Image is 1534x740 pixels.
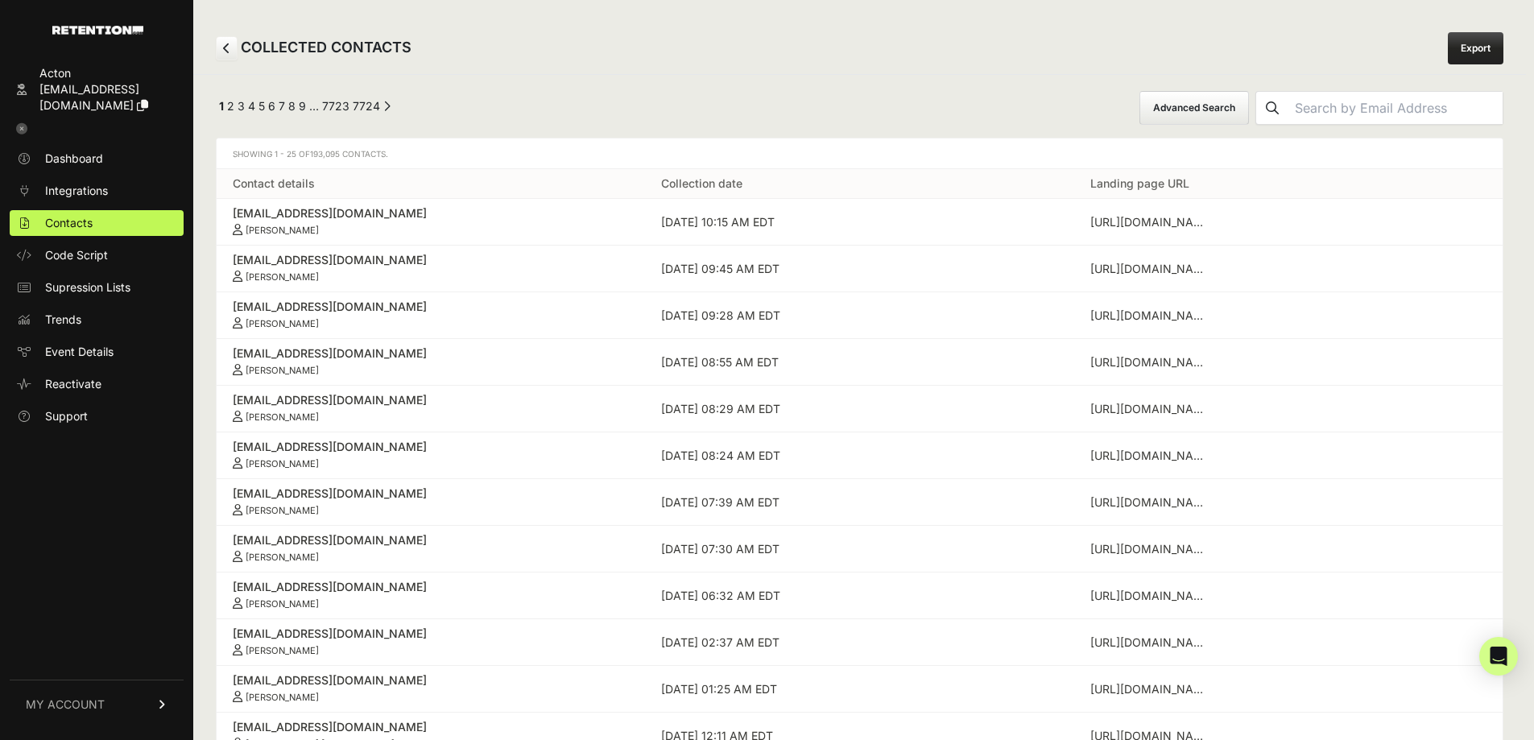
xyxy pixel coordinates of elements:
div: [EMAIL_ADDRESS][DOMAIN_NAME] [233,252,629,268]
a: [EMAIL_ADDRESS][DOMAIN_NAME] [PERSON_NAME] [233,626,629,656]
span: Showing 1 - 25 of [233,149,388,159]
a: Support [10,403,184,429]
td: [DATE] 01:25 AM EDT [645,666,1073,713]
a: Page 8 [288,99,296,113]
div: https://www.acton.org/ [1090,214,1211,230]
a: [EMAIL_ADDRESS][DOMAIN_NAME] [PERSON_NAME] [233,299,629,329]
td: [DATE] 06:32 AM EDT [645,573,1073,619]
img: Retention.com [52,26,143,35]
a: Dashboard [10,146,184,172]
div: https://www.acton.org/node/10392 [1090,635,1211,651]
span: Code Script [45,247,108,263]
small: [PERSON_NAME] [246,271,319,283]
span: 193,095 Contacts. [310,149,388,159]
a: Acton [EMAIL_ADDRESS][DOMAIN_NAME] [10,60,184,118]
div: [EMAIL_ADDRESS][DOMAIN_NAME] [233,486,629,502]
small: [PERSON_NAME] [246,318,319,329]
a: [EMAIL_ADDRESS][DOMAIN_NAME] [PERSON_NAME] [233,486,629,516]
a: Integrations [10,178,184,204]
small: [PERSON_NAME] [246,692,319,703]
div: Acton [39,65,177,81]
td: [DATE] 07:39 AM EDT [645,479,1073,526]
div: [EMAIL_ADDRESS][DOMAIN_NAME] [233,392,629,408]
small: [PERSON_NAME] [246,225,319,236]
td: [DATE] 10:15 AM EDT [645,199,1073,246]
td: [DATE] 08:55 AM EDT [645,339,1073,386]
small: [PERSON_NAME] [246,645,319,656]
a: Page 3 [238,99,245,113]
small: [PERSON_NAME] [246,411,319,423]
div: [EMAIL_ADDRESS][DOMAIN_NAME] [233,299,629,315]
div: [EMAIL_ADDRESS][DOMAIN_NAME] [233,719,629,735]
div: [EMAIL_ADDRESS][DOMAIN_NAME] [233,672,629,688]
a: Code Script [10,242,184,268]
a: [EMAIL_ADDRESS][DOMAIN_NAME] [PERSON_NAME] [233,252,629,283]
a: Collection date [661,176,742,190]
td: [DATE] 09:45 AM EDT [645,246,1073,292]
a: [EMAIL_ADDRESS][DOMAIN_NAME] [PERSON_NAME] [233,532,629,563]
div: https://www.acton.org/about?utm_term=milton%20friedman&utm_campaign=&utm_source=adwords&utm_mediu... [1090,494,1211,511]
small: [PERSON_NAME] [246,458,319,469]
a: Page 7 [279,99,285,113]
a: Event Details [10,339,184,365]
div: [EMAIL_ADDRESS][DOMAIN_NAME] [233,205,629,221]
small: [PERSON_NAME] [246,552,319,563]
div: [EMAIL_ADDRESS][DOMAIN_NAME] [233,626,629,642]
td: [DATE] 08:24 AM EDT [645,432,1073,479]
div: https://www.acton.org/religion-liberty/volume-34-number-1/philosophical-roots-wokeism?utm_term=wo... [1090,681,1211,697]
span: Contacts [45,215,93,231]
td: [DATE] 09:28 AM EDT [645,292,1073,339]
a: Page 4 [248,99,255,113]
span: Event Details [45,344,114,360]
a: Page 2 [227,99,234,113]
td: [DATE] 02:37 AM EDT [645,619,1073,666]
span: Trends [45,312,81,328]
td: [DATE] 07:30 AM EDT [645,526,1073,573]
div: [EMAIL_ADDRESS][DOMAIN_NAME] [233,439,629,455]
div: https://www.acton.org/puritan-governor-consent-governed [1090,308,1211,324]
a: Trends [10,307,184,333]
small: [PERSON_NAME] [246,598,319,610]
div: Pagination [216,98,391,118]
a: Page 5 [258,99,265,113]
input: Search by Email Address [1288,92,1503,124]
div: https://www.acton.org/ [1090,448,1211,464]
a: Contacts [10,210,184,236]
a: Reactivate [10,371,184,397]
a: Contact details [233,176,315,190]
a: [EMAIL_ADDRESS][DOMAIN_NAME] [PERSON_NAME] [233,579,629,610]
div: [EMAIL_ADDRESS][DOMAIN_NAME] [233,532,629,548]
a: Page 7724 [353,99,380,113]
em: Page 1 [219,99,224,113]
span: [EMAIL_ADDRESS][DOMAIN_NAME] [39,82,139,112]
span: Support [45,408,88,424]
span: Dashboard [45,151,103,167]
div: https://www.acton.org/religion-liberty/volume-35-number-1/puritan-scientist-right-use-reason [1090,354,1211,370]
a: [EMAIL_ADDRESS][DOMAIN_NAME] [PERSON_NAME] [233,439,629,469]
a: Landing page URL [1090,176,1189,190]
h2: COLLECTED CONTACTS [216,36,411,60]
span: … [309,99,319,113]
span: Integrations [45,183,108,199]
a: [EMAIL_ADDRESS][DOMAIN_NAME] [PERSON_NAME] [233,392,629,423]
div: [EMAIL_ADDRESS][DOMAIN_NAME] [233,345,629,362]
button: Advanced Search [1139,91,1249,125]
a: [EMAIL_ADDRESS][DOMAIN_NAME] [PERSON_NAME] [233,205,629,236]
div: https://www.acton.org/about [1090,401,1211,417]
div: https://www.acton.org/pub/commentary/2008/04/02/marxist-roots-black-liberation-theology [1090,588,1211,604]
div: Open Intercom Messenger [1479,637,1518,676]
td: [DATE] 08:29 AM EDT [645,386,1073,432]
a: [EMAIL_ADDRESS][DOMAIN_NAME] [PERSON_NAME] [233,345,629,376]
a: Supression Lists [10,275,184,300]
div: https://www.acton.org/pub/religion-liberty/volume-13-number-1/political-ideology-unprogrammed-qua... [1090,541,1211,557]
a: Page 6 [268,99,275,113]
div: https://www.acton.org/ [1090,261,1211,277]
small: [PERSON_NAME] [246,505,319,516]
a: Export [1448,32,1503,64]
span: Reactivate [45,376,101,392]
a: [EMAIL_ADDRESS][DOMAIN_NAME] [PERSON_NAME] [233,672,629,703]
a: Page 9 [299,99,306,113]
div: [EMAIL_ADDRESS][DOMAIN_NAME] [233,579,629,595]
a: MY ACCOUNT [10,680,184,729]
span: MY ACCOUNT [26,697,105,713]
